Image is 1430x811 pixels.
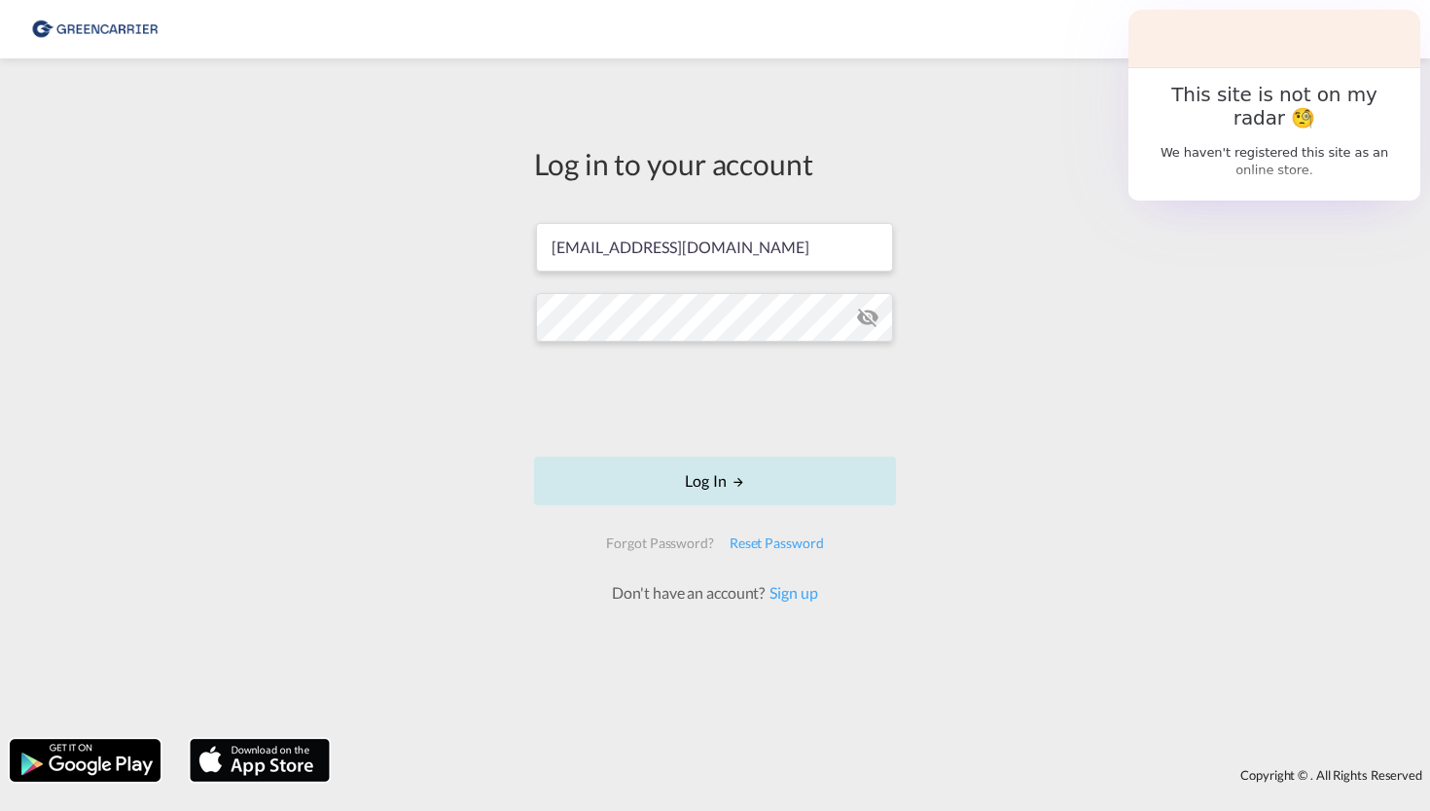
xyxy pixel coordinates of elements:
[8,737,162,784] img: google.png
[188,737,332,784] img: apple.png
[340,758,1430,792] div: Copyright © . All Rights Reserved
[29,8,161,52] img: 8cf206808afe11efa76fcd1e3d746489.png
[598,526,721,561] div: Forgot Password?
[856,306,879,329] md-icon: icon-eye-off
[722,526,832,561] div: Reset Password
[534,143,896,184] div: Log in to your account
[1150,83,1400,129] h2: This site is not on my radar 🧐
[765,583,817,602] a: Sign up
[534,457,896,505] button: LOGIN
[536,223,893,272] input: Enter email/phone number
[590,582,839,604] div: Don't have an account?
[1150,144,1400,179] p: We haven't registered this site as an online store.
[567,361,863,437] iframe: reCAPTCHA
